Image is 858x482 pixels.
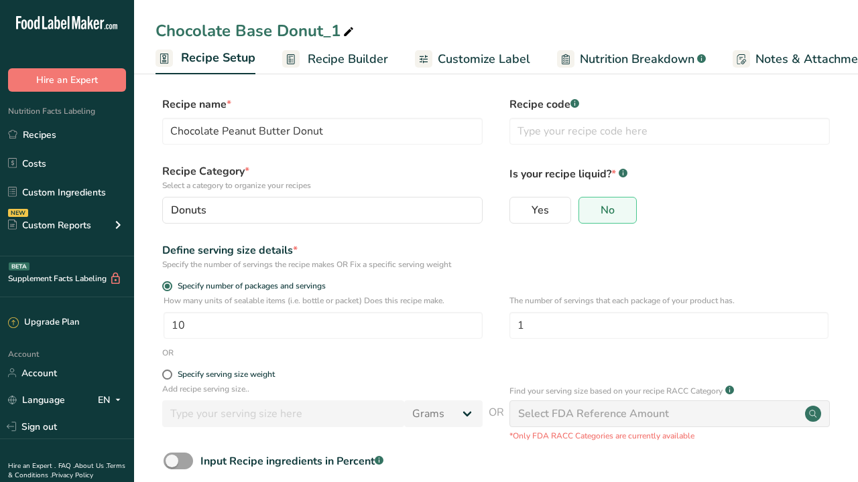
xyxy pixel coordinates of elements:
[9,262,29,270] div: BETA
[509,118,830,145] input: Type your recipe code here
[98,392,126,408] div: EN
[8,209,28,217] div: NEW
[532,204,549,217] span: Yes
[156,19,357,43] div: Chocolate Base Donut_1
[172,281,326,291] span: Specify number of packages and servings
[171,202,206,218] span: Donuts
[580,50,694,68] span: Nutrition Breakdown
[164,295,483,307] p: How many units of sealable items (i.e. bottle or packet) Does this recipe make.
[162,347,174,359] div: OR
[8,316,79,329] div: Upgrade Plan
[8,388,65,412] a: Language
[162,400,404,427] input: Type your serving size here
[282,44,388,74] a: Recipe Builder
[200,453,383,469] div: Input Recipe ingredients in Percent
[8,461,125,480] a: Terms & Conditions .
[52,471,93,480] a: Privacy Policy
[518,406,669,422] div: Select FDA Reference Amount
[8,461,56,471] a: Hire an Expert .
[509,430,830,442] p: *Only FDA RACC Categories are currently available
[509,295,829,307] p: The number of servings that each package of your product has.
[489,404,504,442] span: OR
[8,218,91,232] div: Custom Reports
[601,204,615,217] span: No
[178,370,275,380] div: Specify serving size weight
[162,197,483,224] button: Donuts
[509,385,723,397] p: Find your serving size based on your recipe RACC Category
[162,242,483,258] div: Define serving size details
[438,50,530,68] span: Customize Label
[8,68,126,92] button: Hire an Expert
[162,258,483,270] div: Specify the number of servings the recipe makes OR Fix a specific serving weight
[557,44,706,74] a: Nutrition Breakdown
[156,43,255,75] a: Recipe Setup
[509,163,830,182] p: Is your recipe liquid?
[812,436,845,469] iframe: Intercom live chat
[58,461,74,471] a: FAQ .
[162,163,483,191] label: Recipe Category
[162,96,483,112] label: Recipe name
[308,50,388,68] span: Recipe Builder
[74,461,107,471] a: About Us .
[181,49,255,67] span: Recipe Setup
[415,44,530,74] a: Customize Label
[162,179,483,191] p: Select a category to organize your recipes
[509,96,830,112] label: Recipe code
[162,383,483,395] p: Add recipe serving size..
[162,118,483,145] input: Type your recipe name here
